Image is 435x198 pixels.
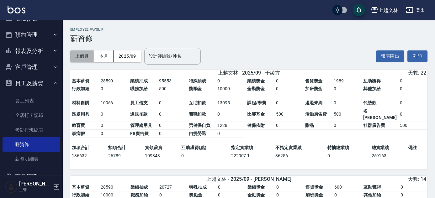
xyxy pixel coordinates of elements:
a: 考勤排班總表 [3,123,60,137]
span: 違規扣款 [130,112,148,117]
td: 1989 [332,77,362,85]
img: Person [5,180,18,193]
span: 全勤獎金 [247,192,265,197]
span: 互助扣款 [189,100,206,105]
td: 0 [274,85,304,93]
td: 0 [398,107,427,122]
span: 行政加給 [72,192,89,197]
a: 薪資明細表 [3,152,60,166]
td: 0 [332,99,362,107]
span: 員工借支 [130,100,148,105]
td: 0 [180,152,230,160]
button: 2025/09 [114,50,141,62]
td: 136632 [70,152,107,160]
td: 600 [333,183,362,191]
td: 28590 [99,77,129,85]
span: 基本薪資 [72,185,89,190]
span: 活動廣告費 [305,112,327,117]
a: 員工列表 [3,94,60,108]
span: 課程/學費 [247,100,266,105]
td: 36256 [274,152,326,160]
td: 259163 [370,152,406,160]
td: 222907.1 [230,152,274,160]
td: 0 [157,107,187,122]
td: 500 [332,107,362,122]
td: 0 [332,122,362,130]
td: 指定實業績 [230,144,274,152]
img: Logo [8,6,25,13]
td: 備註 [406,144,427,152]
td: 0 [216,183,246,191]
span: 遲退未刷 [305,100,323,105]
button: 上越文林 [368,4,401,17]
td: 扣項合計 [107,144,143,152]
span: 名[PERSON_NAME] [363,108,397,120]
button: save [353,4,365,16]
td: 加項合計 [70,144,107,152]
td: 0 [398,77,427,85]
td: 0 [216,107,245,122]
button: 客戶管理 [3,59,60,75]
span: 獎勵金 [189,86,202,91]
span: 特殊抽成 [189,78,206,83]
span: 事病假 [72,131,85,136]
span: 教育費 [72,123,85,128]
span: 勞健保自負 [189,123,211,128]
a: 薪資條 [3,137,60,152]
p: 主管 [19,187,51,193]
span: 業績抽成 [130,185,148,190]
div: 上越文林 [378,6,398,14]
span: 職務加給 [130,86,148,91]
span: FB廣告費 [130,131,149,136]
td: 0 [274,122,304,130]
span: 贈品 [305,123,314,128]
td: 0 [274,99,304,107]
td: 0 [99,85,129,93]
button: 上個月 [70,50,94,62]
td: 0 [275,183,304,191]
td: 0 [99,122,129,130]
span: 管理處用具 [130,123,152,128]
span: 區處用具 [72,112,89,117]
td: 109843 [143,152,180,160]
span: 全勤獎金 [247,86,265,91]
button: 報表匯出 [376,50,404,62]
button: 商品管理 [3,169,60,185]
td: 26789 [107,152,143,160]
td: 28590 [99,183,129,191]
span: 加班獎金 [305,86,323,91]
button: 報表及分析 [3,43,60,59]
span: 自提勞退 [189,131,206,136]
span: 健保依附 [247,123,265,128]
span: 售貨獎金 [305,78,323,83]
h2: Employee Payslip [70,28,427,32]
td: 500 [157,85,187,93]
div: 天數: 14 [309,176,426,183]
td: 10966 [99,99,129,107]
td: 500 [398,122,427,130]
table: a dense table [70,77,427,144]
td: 13095 [216,99,245,107]
td: 20727 [158,183,188,191]
td: 互助獲得(點) [180,144,230,152]
td: 0 [216,130,245,138]
td: 0 [326,152,370,160]
span: 社群廣告費 [363,123,385,128]
span: 業績抽成 [130,78,148,83]
td: 0 [157,130,187,138]
td: 0 [99,107,129,122]
td: 0 [399,183,427,191]
td: 0 [398,85,427,93]
td: 不指定實業績 [274,144,326,152]
td: 0 [274,77,304,85]
button: 本月 [94,50,114,62]
td: 95553 [157,77,187,85]
span: 上越文林 - 2025/09 - [PERSON_NAME] [206,176,291,183]
span: 特殊抽成 [189,185,207,190]
span: 其他加給 [363,192,381,197]
span: 曠職扣款 [189,112,206,117]
span: 基本薪資 [72,78,89,83]
span: 材料自購 [72,100,89,105]
h5: [PERSON_NAME] [19,181,51,187]
span: 上越文林 - 2025/09 - 于綾方 [218,70,280,76]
